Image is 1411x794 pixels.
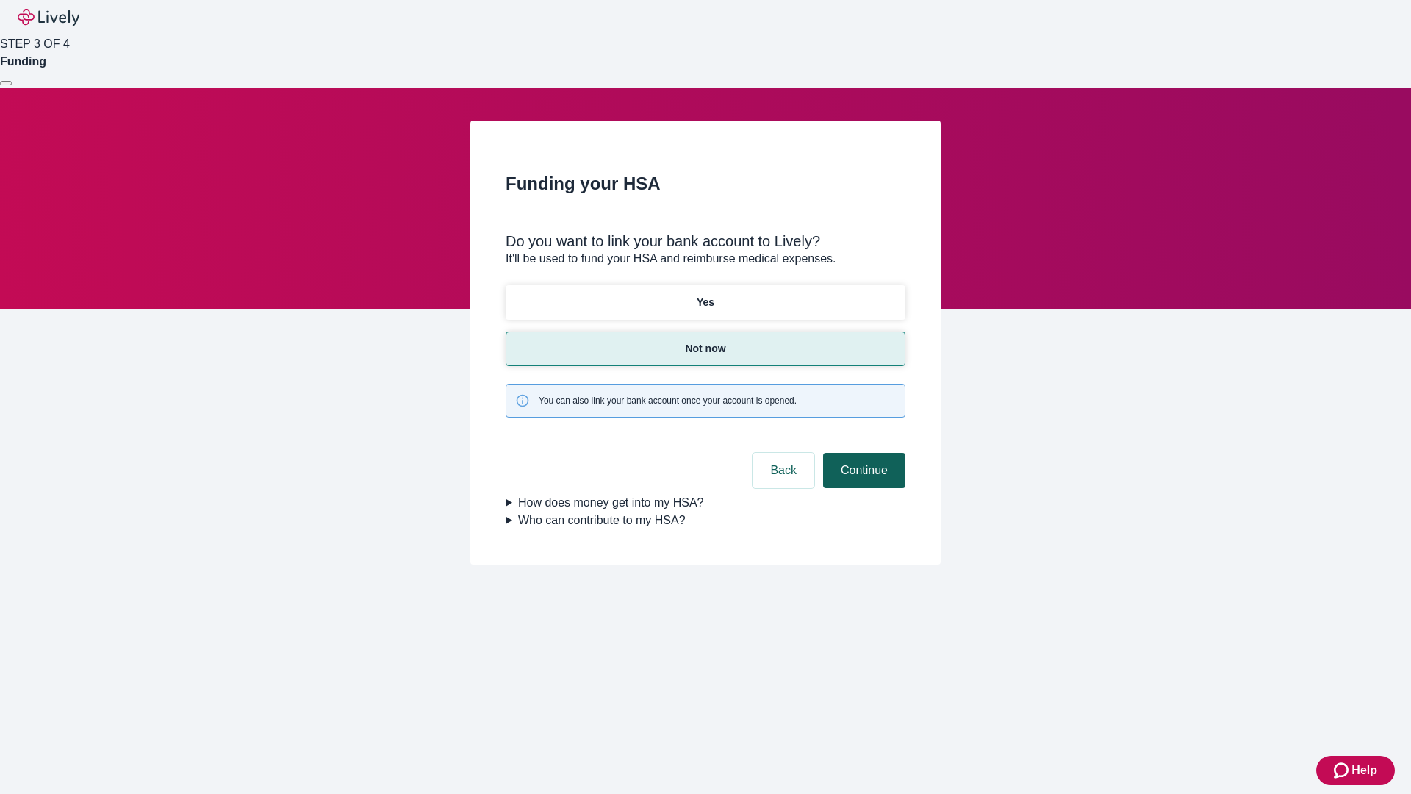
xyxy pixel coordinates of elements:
img: Lively [18,9,79,26]
h2: Funding your HSA [506,171,905,197]
span: You can also link your bank account once your account is opened. [539,394,797,407]
button: Zendesk support iconHelp [1316,756,1395,785]
svg: Zendesk support icon [1334,762,1351,779]
p: Not now [685,341,725,357]
button: Not now [506,332,905,366]
button: Back [753,453,814,488]
summary: Who can contribute to my HSA? [506,512,905,529]
summary: How does money get into my HSA? [506,494,905,512]
button: Continue [823,453,905,488]
span: Help [1351,762,1377,779]
p: Yes [697,295,714,310]
p: It'll be used to fund your HSA and reimburse medical expenses. [506,250,905,268]
button: Yes [506,285,905,320]
div: Do you want to link your bank account to Lively? [506,232,905,250]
